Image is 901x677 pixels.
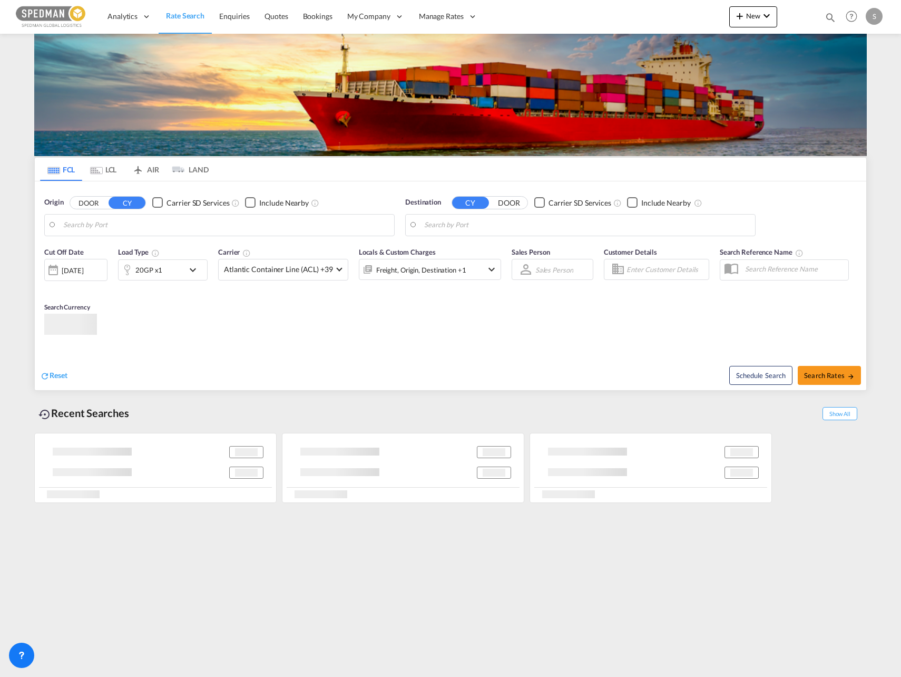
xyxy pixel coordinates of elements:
[231,199,240,207] md-icon: Unchecked: Search for CY (Container Yard) services for all selected carriers.Checked : Search for...
[259,198,309,208] div: Include Nearby
[40,158,82,181] md-tab-item: FCL
[34,34,867,156] img: LCL+%26+FCL+BACKGROUND.png
[16,5,87,28] img: c12ca350ff1b11efb6b291369744d907.png
[40,158,209,181] md-pagination-wrapper: Use the left and right arrow keys to navigate between tabs
[34,401,133,425] div: Recent Searches
[405,197,441,208] span: Destination
[534,262,574,277] md-select: Sales Person
[626,262,706,277] input: Enter Customer Details
[40,370,67,382] div: icon-refreshReset
[613,199,622,207] md-icon: Unchecked: Search for CY (Container Yard) services for all selected carriers.Checked : Search for...
[124,158,167,181] md-tab-item: AIR
[729,366,792,385] button: Note: By default Schedule search will only considerorigin ports, destination ports and cut off da...
[38,408,51,421] md-icon: icon-backup-restore
[118,248,160,256] span: Load Type
[627,197,691,208] md-checkbox: Checkbox No Ink
[419,11,464,22] span: Manage Rates
[843,7,866,26] div: Help
[740,261,848,277] input: Search Reference Name
[70,197,107,209] button: DOOR
[35,181,866,390] div: Origin DOOR CY Checkbox No InkUnchecked: Search for CY (Container Yard) services for all selected...
[187,264,204,276] md-icon: icon-chevron-down
[641,198,691,208] div: Include Nearby
[804,371,855,380] span: Search Rates
[107,11,138,22] span: Analytics
[359,259,501,280] div: Freight Origin Destination Factory Stuffingicon-chevron-down
[512,248,550,256] span: Sales Person
[219,12,250,21] span: Enquiries
[733,12,773,20] span: New
[825,12,836,27] div: icon-magnify
[491,197,527,209] button: DOOR
[40,371,50,381] md-icon: icon-refresh
[62,266,83,275] div: [DATE]
[866,8,883,25] div: S
[265,12,288,21] span: Quotes
[604,248,657,256] span: Customer Details
[485,263,498,276] md-icon: icon-chevron-down
[729,6,777,27] button: icon-plus 400-fgNewicon-chevron-down
[44,197,63,208] span: Origin
[347,11,390,22] span: My Company
[82,158,124,181] md-tab-item: LCL
[424,217,750,233] input: Search by Port
[50,371,67,380] span: Reset
[63,217,389,233] input: Search by Port
[152,197,229,208] md-checkbox: Checkbox No Ink
[359,248,436,256] span: Locals & Custom Charges
[135,263,162,277] div: 20GP x1
[822,407,857,420] span: Show All
[720,248,804,256] span: Search Reference Name
[44,248,84,256] span: Cut Off Date
[795,249,804,257] md-icon: Your search will be saved by the below given name
[132,163,144,171] md-icon: icon-airplane
[452,197,489,209] button: CY
[534,197,611,208] md-checkbox: Checkbox No Ink
[847,373,855,380] md-icon: icon-arrow-right
[798,366,861,385] button: Search Ratesicon-arrow-right
[151,249,160,257] md-icon: icon-information-outline
[303,12,332,21] span: Bookings
[242,249,251,257] md-icon: The selected Trucker/Carrierwill be displayed in the rate results If the rates are from another f...
[733,9,746,22] md-icon: icon-plus 400-fg
[549,198,611,208] div: Carrier SD Services
[218,248,251,256] span: Carrier
[694,199,702,207] md-icon: Unchecked: Ignores neighbouring ports when fetching rates.Checked : Includes neighbouring ports w...
[760,9,773,22] md-icon: icon-chevron-down
[109,197,145,209] button: CY
[167,198,229,208] div: Carrier SD Services
[376,263,466,277] div: Freight Origin Destination Factory Stuffing
[167,158,209,181] md-tab-item: LAND
[245,197,309,208] md-checkbox: Checkbox No Ink
[224,264,333,275] span: Atlantic Container Line (ACL) +39
[311,199,319,207] md-icon: Unchecked: Ignores neighbouring ports when fetching rates.Checked : Includes neighbouring ports w...
[118,259,208,281] div: 20GP x1icon-chevron-down
[44,280,52,294] md-datepicker: Select
[825,12,836,23] md-icon: icon-magnify
[44,259,107,281] div: [DATE]
[44,303,90,311] span: Search Currency
[843,7,860,25] span: Help
[166,11,204,20] span: Rate Search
